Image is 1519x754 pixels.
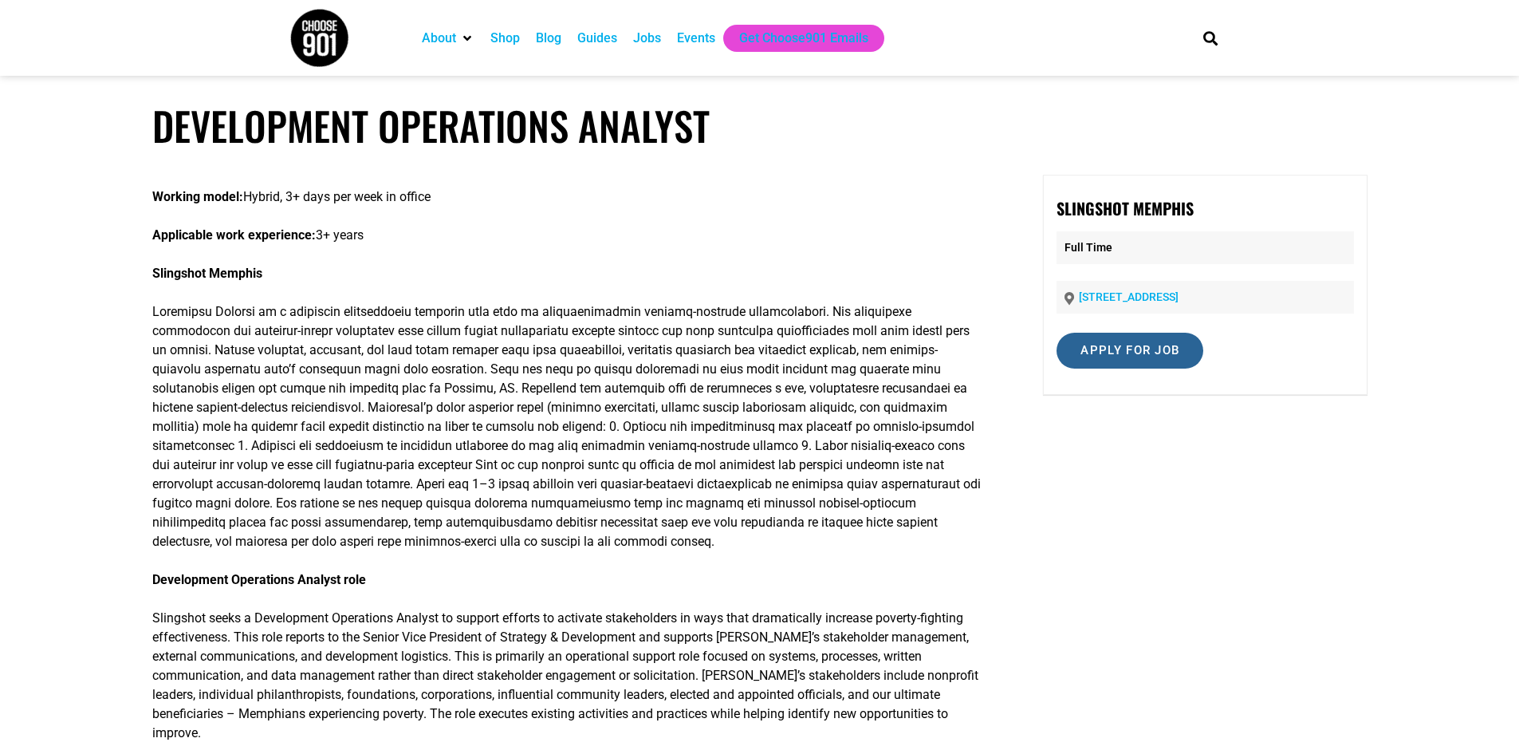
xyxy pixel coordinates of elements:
[152,227,316,243] strong: Applicable work experience:
[1197,25,1223,51] div: Search
[677,29,715,48] a: Events
[414,25,482,52] div: About
[1057,333,1203,369] input: Apply for job
[152,266,262,281] strong: Slingshot Memphis
[152,102,1367,149] h1: Development Operations Analyst
[577,29,617,48] a: Guides
[152,226,983,245] p: 3+ years
[152,188,983,207] p: Hybrid, 3+ days per week in office
[633,29,661,48] a: Jobs
[152,302,983,551] p: Loremipsu Dolorsi am c adipiscin elitseddoeiu temporin utla etdo ma aliquaenimadmin veniamq-nostr...
[536,29,561,48] a: Blog
[152,609,983,743] p: Slingshot seeks a Development Operations Analyst to support efforts to activate stakeholders in w...
[152,189,243,204] strong: Working model:
[152,572,366,587] strong: Development Operations Analyst role
[414,25,1176,52] nav: Main nav
[1079,290,1179,303] a: [STREET_ADDRESS]
[490,29,520,48] a: Shop
[422,29,456,48] a: About
[1057,196,1194,220] strong: Slingshot Memphis
[739,29,868,48] a: Get Choose901 Emails
[1057,231,1353,264] p: Full Time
